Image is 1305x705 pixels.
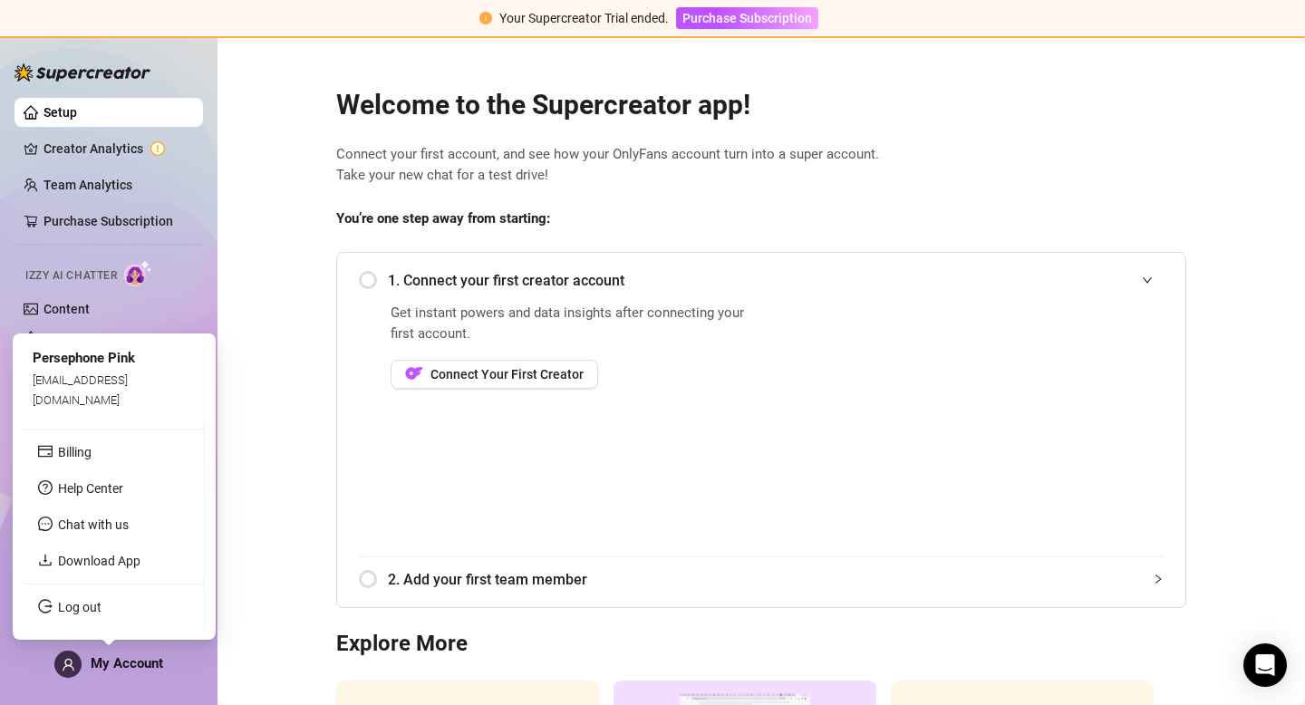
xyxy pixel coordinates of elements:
a: Creator Analytics exclamation-circle [43,134,188,163]
span: message [38,517,53,531]
h3: Explore More [336,630,1186,659]
span: My Account [91,655,163,671]
span: 1. Connect your first creator account [388,269,1164,292]
a: Billing [58,445,92,459]
img: logo-BBDzfeDw.svg [14,63,150,82]
a: Download App [58,554,140,568]
div: 1. Connect your first creator account [359,258,1164,303]
div: 2. Add your first team member [359,557,1164,602]
h2: Welcome to the Supercreator app! [336,88,1186,122]
a: Setup [43,331,77,345]
span: Connect your first account, and see how your OnlyFans account turn into a super account. Take you... [336,144,1186,187]
li: Billing [24,438,204,467]
a: Team Analytics [43,178,132,192]
span: collapsed [1153,574,1164,584]
a: OFConnect Your First Creator [391,360,756,389]
span: Izzy AI Chatter [25,267,117,285]
span: [EMAIL_ADDRESS][DOMAIN_NAME] [33,372,128,406]
span: Get instant powers and data insights after connecting your first account. [391,303,756,345]
strong: You’re one step away from starting: [336,210,550,227]
iframe: Add Creators [801,303,1164,535]
span: user [62,658,75,671]
span: Chat with us [58,517,129,532]
span: exclamation-circle [479,12,492,24]
span: Connect Your First Creator [430,367,584,381]
span: Purchase Subscription [682,11,812,25]
img: AI Chatter [124,260,152,286]
span: Your Supercreator Trial ended. [499,11,669,25]
span: expanded [1142,275,1153,285]
button: Purchase Subscription [676,7,818,29]
div: Open Intercom Messenger [1243,643,1287,687]
a: Content [43,302,90,316]
button: OFConnect Your First Creator [391,360,598,389]
a: Setup [43,105,77,120]
span: Persephone Pink [33,350,135,366]
li: Log out [24,593,204,622]
a: Purchase Subscription [43,214,173,228]
a: Log out [58,600,101,614]
span: 2. Add your first team member [388,568,1164,591]
a: Purchase Subscription [676,11,818,25]
a: Help Center [58,481,123,496]
img: OF [405,364,423,382]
